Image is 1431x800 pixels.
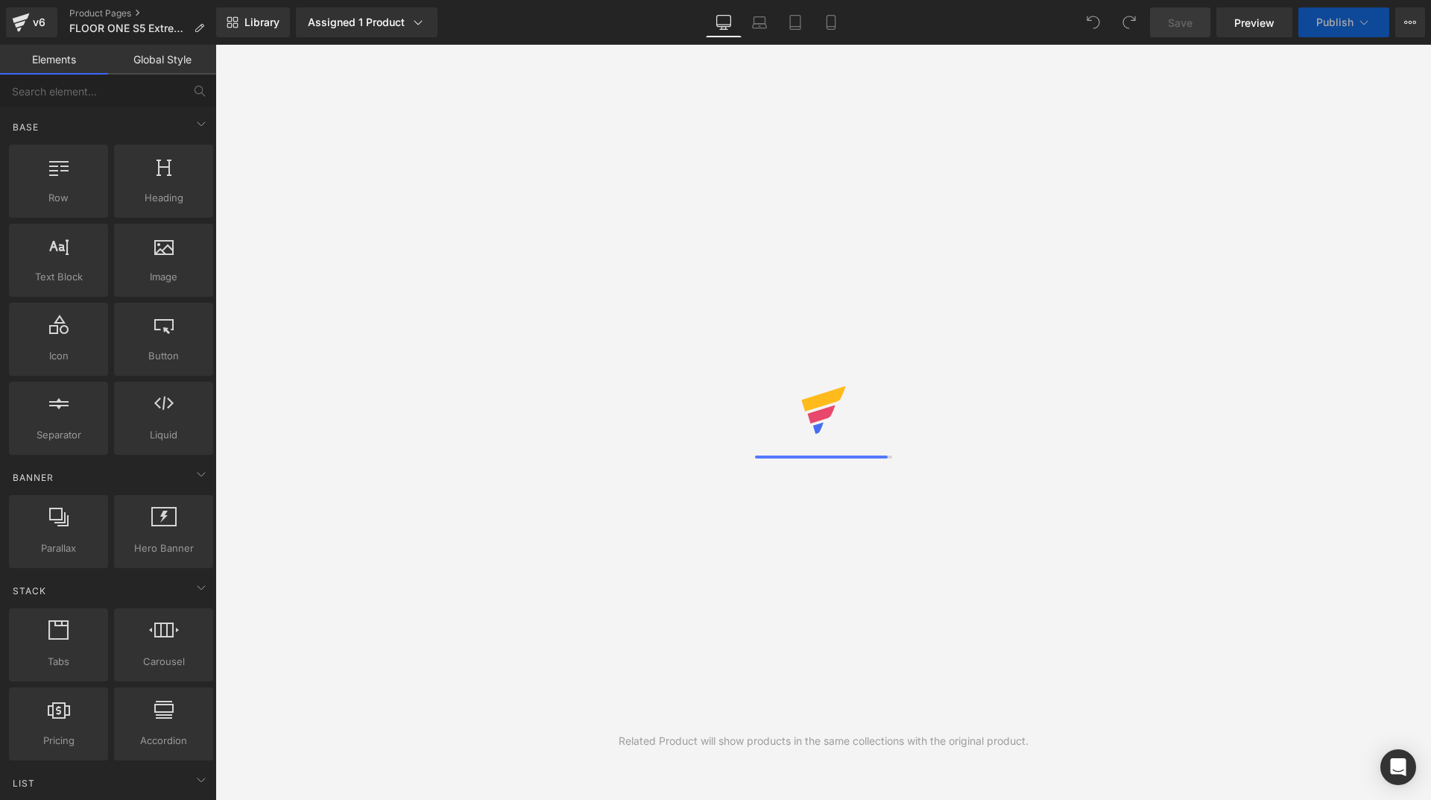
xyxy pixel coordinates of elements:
span: Separator [13,427,104,443]
a: New Library [216,7,290,37]
a: Product Pages [69,7,216,19]
div: Assigned 1 Product [308,15,426,30]
div: v6 [30,13,48,32]
span: Tabs [13,654,104,670]
span: Banner [11,470,55,485]
span: Base [11,120,40,134]
span: Save [1168,15,1192,31]
a: Preview [1216,7,1292,37]
span: Button [119,348,209,364]
span: Parallax [13,541,104,556]
span: FLOOR ONE S5 Extreme [69,22,188,34]
div: Open Intercom Messenger [1380,749,1416,785]
a: Global Style [108,45,216,75]
span: Icon [13,348,104,364]
a: v6 [6,7,57,37]
a: Desktop [706,7,742,37]
span: Hero Banner [119,541,209,556]
div: Related Product will show products in the same collections with the original product. [619,733,1029,749]
button: More [1395,7,1425,37]
button: Publish [1298,7,1389,37]
span: Preview [1234,15,1274,31]
button: Redo [1114,7,1144,37]
a: Laptop [742,7,777,37]
a: Mobile [813,7,849,37]
a: Tablet [777,7,813,37]
span: Text Block [13,269,104,285]
span: Stack [11,584,48,598]
span: Pricing [13,733,104,749]
span: Carousel [119,654,209,670]
span: Heading [119,190,209,206]
span: Library [244,16,279,29]
span: Publish [1316,16,1353,28]
button: Undo [1078,7,1108,37]
span: Liquid [119,427,209,443]
span: List [11,776,37,790]
span: Accordion [119,733,209,749]
span: Row [13,190,104,206]
span: Image [119,269,209,285]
